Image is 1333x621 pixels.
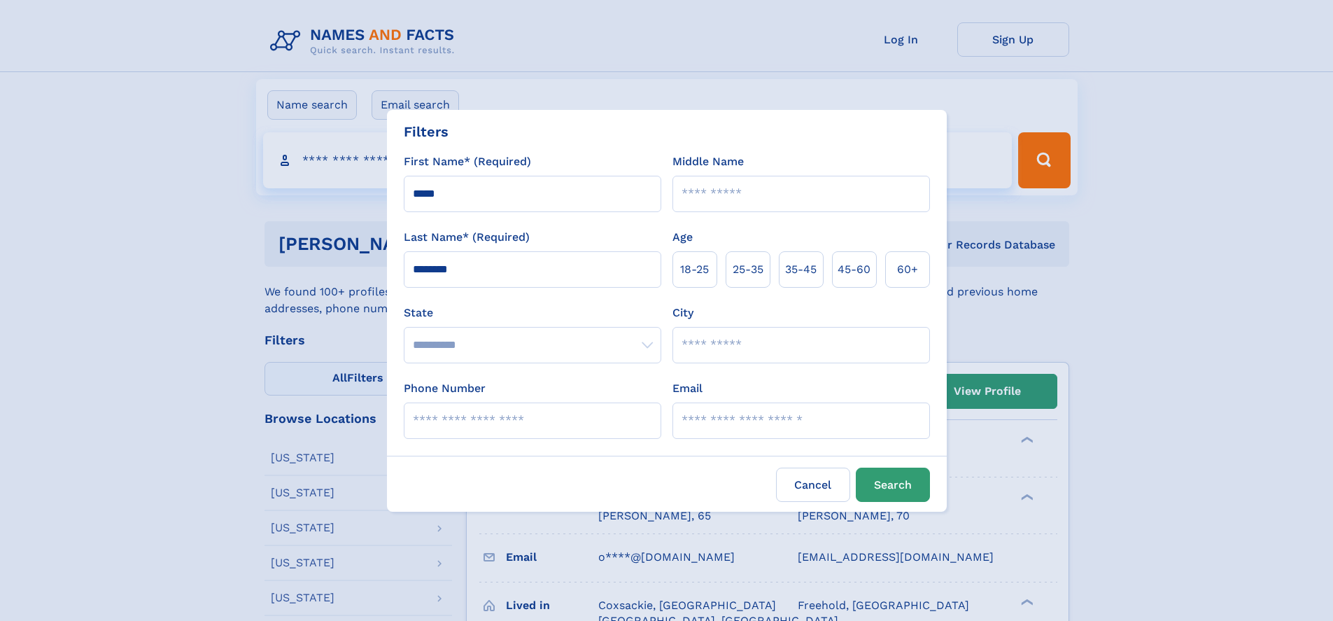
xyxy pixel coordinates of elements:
[672,380,703,397] label: Email
[897,261,918,278] span: 60+
[404,121,449,142] div: Filters
[785,261,817,278] span: 35‑45
[404,229,530,246] label: Last Name* (Required)
[776,468,850,502] label: Cancel
[733,261,763,278] span: 25‑35
[672,153,744,170] label: Middle Name
[838,261,870,278] span: 45‑60
[404,153,531,170] label: First Name* (Required)
[680,261,709,278] span: 18‑25
[404,380,486,397] label: Phone Number
[672,305,693,321] label: City
[856,468,930,502] button: Search
[672,229,693,246] label: Age
[404,305,661,321] label: State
